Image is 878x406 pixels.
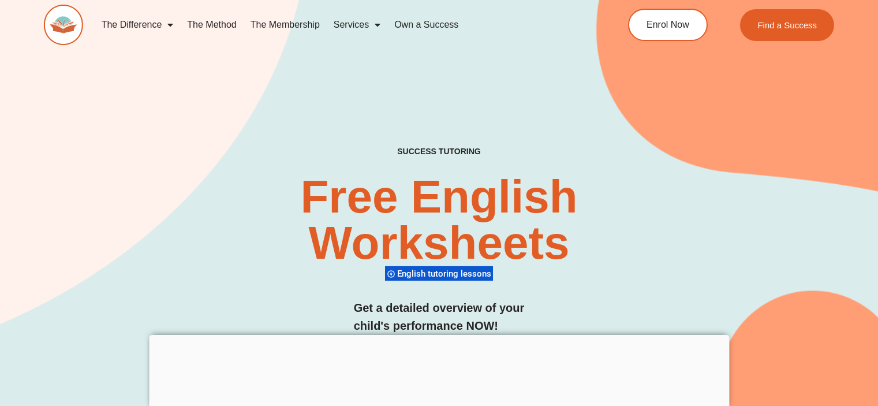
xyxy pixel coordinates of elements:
a: Enrol Now [628,9,708,41]
a: Own a Success [387,12,465,38]
span: Find a Success [757,21,817,29]
span: Enrol Now [647,20,689,29]
nav: Menu [95,12,583,38]
a: Services [327,12,387,38]
h3: Get a detailed overview of your child's performance NOW! [354,299,525,335]
h2: Free English Worksheets​ [178,174,700,266]
a: The Difference [95,12,181,38]
a: The Membership [244,12,327,38]
div: English tutoring lessons [385,266,493,281]
a: The Method [180,12,243,38]
span: English tutoring lessons [397,269,495,279]
a: Find a Success [740,9,834,41]
h4: SUCCESS TUTORING​ [322,147,556,157]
